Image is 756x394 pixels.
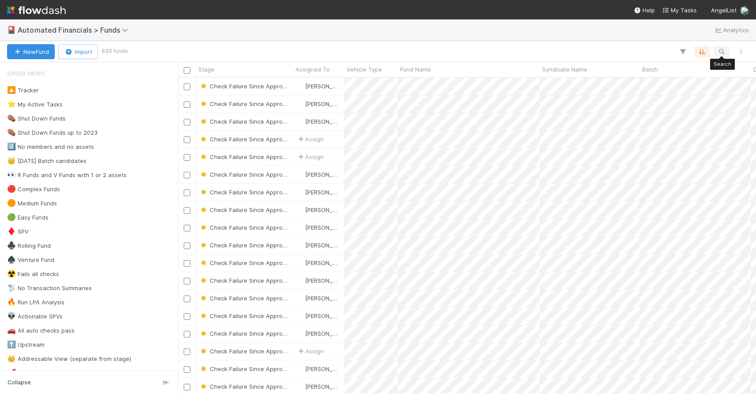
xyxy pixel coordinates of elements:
input: Toggle Row Selected [184,154,190,161]
span: [PERSON_NAME] [305,83,350,90]
span: Saved Views [7,64,45,82]
div: [PERSON_NAME] [296,82,340,91]
div: [PERSON_NAME] [296,241,340,250]
input: Toggle Row Selected [184,313,190,320]
span: Check Failure Since Approved (SPV) [199,365,310,372]
span: Check Failure Since Approved (SPV) [199,242,310,249]
div: Check Failure Since Approved (SPV) [199,135,288,144]
div: [PERSON_NAME] [296,170,340,179]
div: Medium Funds [7,198,57,209]
input: Toggle Row Selected [184,207,190,214]
span: [PERSON_NAME] [305,189,350,196]
span: Syndicate Name [542,65,587,74]
span: [PERSON_NAME] [305,171,350,178]
input: Toggle All Rows Selected [184,67,190,74]
span: Check Failure Since Approved (SPV) [199,383,310,390]
span: Check Failure Since Approved (SPV) [199,136,310,143]
span: ⬆️ [7,341,16,348]
span: ⚰️ [7,114,16,122]
div: Check Failure Since Approved (SPV) [199,382,288,391]
div: [PERSON_NAME] [296,329,340,338]
div: Rolling Fund [7,240,51,251]
span: Check Failure Since Approved (SPV) [199,206,310,213]
span: ♣️ [7,242,16,249]
span: Check Failure Since Approved (SPV) [199,171,310,178]
input: Toggle Row Selected [184,366,190,373]
span: [PERSON_NAME] [305,383,350,390]
img: avatar_574f8970-b283-40ff-a3d7-26909d9947cc.png [297,312,304,319]
img: avatar_574f8970-b283-40ff-a3d7-26909d9947cc.png [297,83,304,90]
span: 🔥 [7,298,16,306]
span: Check Failure Since Approved (SPV) [199,312,310,319]
img: avatar_574f8970-b283-40ff-a3d7-26909d9947cc.png [297,100,304,107]
div: [PERSON_NAME] [296,205,340,214]
span: Check Failure Since Approved (SPV) [199,189,310,196]
div: [PERSON_NAME] [296,294,340,303]
span: 🔴 [7,185,16,193]
input: Toggle Row Selected [184,331,190,337]
div: [PERSON_NAME] [296,276,340,285]
span: Check Failure Since Approved (SPV) [199,348,310,355]
div: Check Failure Since Approved (SPV) [199,364,288,373]
input: Toggle Row Selected [184,242,190,249]
span: 🟠 [7,199,16,207]
span: [PERSON_NAME] [305,365,350,372]
div: Actionable SPVs [7,311,63,322]
img: avatar_574f8970-b283-40ff-a3d7-26909d9947cc.png [297,242,304,249]
span: Assign [296,152,324,161]
div: Help [634,6,655,15]
span: 🟢 [7,213,16,221]
a: My Tasks [662,6,697,15]
span: [PERSON_NAME] [305,312,350,319]
div: Check Failure Since Approved (SPV) [199,311,288,320]
img: avatar_5ff1a016-d0ce-496a-bfbe-ad3802c4d8a0.png [297,224,304,231]
img: avatar_574f8970-b283-40ff-a3d7-26909d9947cc.png [297,259,304,266]
span: ⭐ [7,100,16,108]
span: [PERSON_NAME] [305,206,350,213]
div: Easy Funds [7,212,49,223]
div: Fails all checks [7,269,59,280]
span: AngelList [711,7,737,14]
span: [PERSON_NAME] [305,242,350,249]
input: Toggle Row Selected [184,295,190,302]
div: All auto checks pass [7,325,75,336]
input: Toggle Row Selected [184,119,190,125]
div: No Transaction Summaries [7,283,92,294]
div: Check Failure Since Approved (SPV) [199,205,288,214]
div: Check Failure Since Approved (SPV) [199,294,288,303]
input: Toggle Row Selected [184,349,190,355]
input: Toggle Row Selected [184,225,190,231]
span: 👽 [7,312,16,320]
img: logo-inverted-e16ddd16eac7371096b0.svg [7,3,66,18]
span: My Tasks [662,7,697,14]
span: [PERSON_NAME] [305,330,350,337]
div: [DATE] Batch candidates [7,155,87,167]
span: Check Failure Since Approved (SPV) [199,118,310,125]
img: avatar_574f8970-b283-40ff-a3d7-26909d9947cc.png [297,206,304,213]
span: ⚰️ [7,129,16,136]
span: 🔼 [7,86,16,94]
img: avatar_5ff1a016-d0ce-496a-bfbe-ad3802c4d8a0.png [740,6,749,15]
span: 🎴 [7,26,16,34]
img: avatar_574f8970-b283-40ff-a3d7-26909d9947cc.png [297,295,304,302]
span: Check Failure Since Approved (SPV) [199,224,310,231]
span: [PERSON_NAME] [305,224,350,231]
span: Vehicle Type [347,65,382,74]
span: 👀 [7,171,16,178]
span: 👑 [7,355,16,362]
img: avatar_574f8970-b283-40ff-a3d7-26909d9947cc.png [297,277,304,284]
span: ♠️ [7,256,16,263]
span: Check Failure Since Approved (SPV) [199,259,310,266]
span: [PERSON_NAME] [305,277,350,284]
div: Check Failure Since Approved (SPV) [199,223,288,232]
div: Addressable View (separate from stage) [7,353,131,364]
img: avatar_574f8970-b283-40ff-a3d7-26909d9947cc.png [297,330,304,337]
span: 🚗 [7,326,16,334]
span: Automated Financials > Funds [18,26,132,34]
img: avatar_574f8970-b283-40ff-a3d7-26909d9947cc.png [297,171,304,178]
div: Check Failure Since Approved (SPV) [199,82,288,91]
div: Upstream [7,339,45,350]
input: Toggle Row Selected [184,278,190,284]
img: avatar_574f8970-b283-40ff-a3d7-26909d9947cc.png [297,189,304,196]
